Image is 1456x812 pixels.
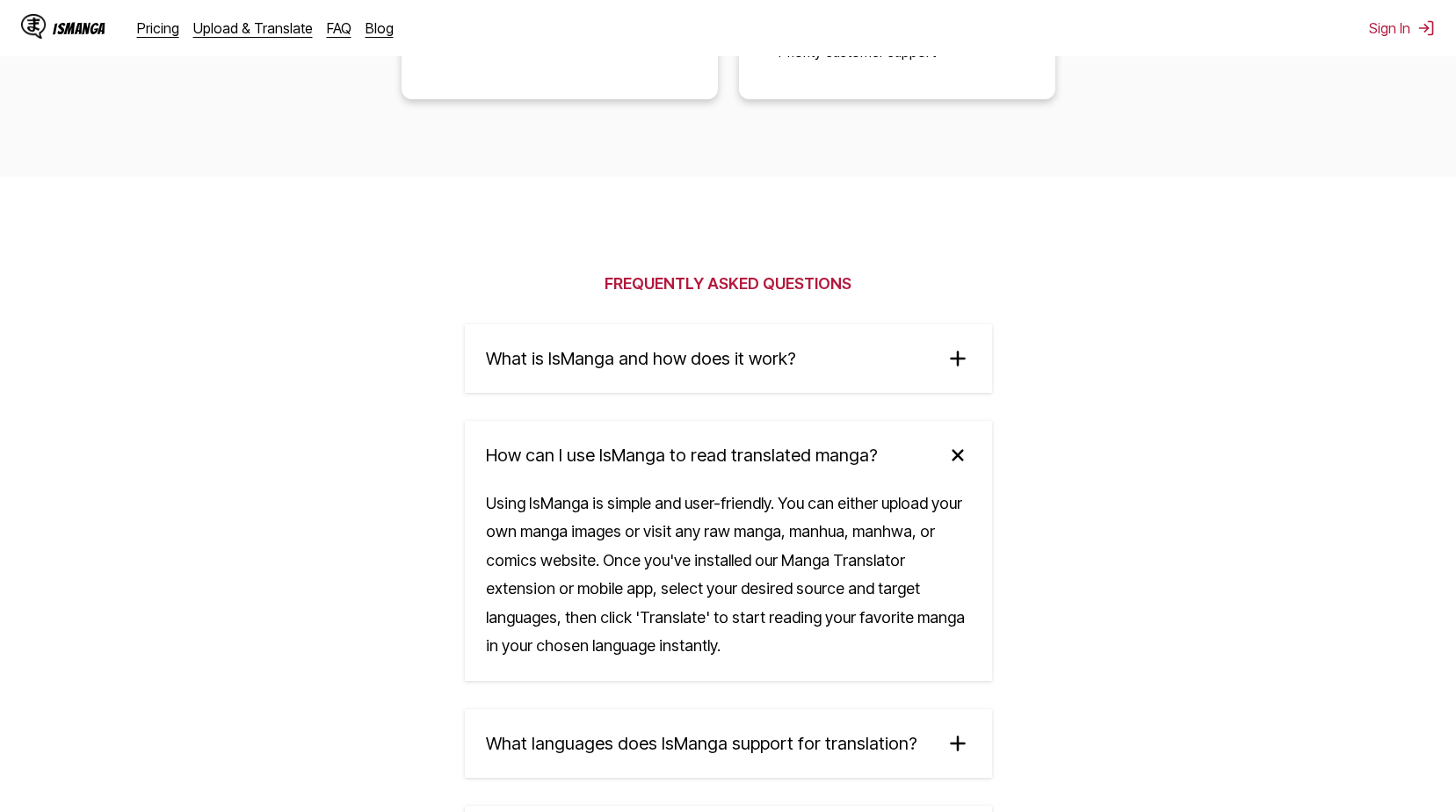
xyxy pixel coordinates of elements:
summary: How can I use IsManga to read translated manga? [465,421,992,489]
summary: What is IsManga and how does it work? [465,324,992,393]
a: Upload & Translate [193,19,313,37]
img: plus [945,730,971,757]
img: plus [938,437,975,474]
button: Sign In [1369,19,1435,37]
a: Blog [366,19,394,37]
a: IsManga LogoIsManga [21,14,137,42]
a: FAQ [327,19,351,37]
span: What languages does IsManga support for translation? [486,733,917,754]
img: Sign out [1417,19,1435,37]
summary: What languages does IsManga support for translation? [465,709,992,778]
div: Using IsManga is simple and user-friendly. You can either upload your own manga images or visit a... [465,489,992,681]
img: IsManga Logo [21,14,46,39]
span: How can I use IsManga to read translated manga? [486,445,878,466]
span: What is IsManga and how does it work? [486,348,796,369]
h2: Frequently Asked Questions [605,274,851,293]
a: Pricing [137,19,179,37]
div: IsManga [53,20,105,37]
img: plus [945,345,971,372]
